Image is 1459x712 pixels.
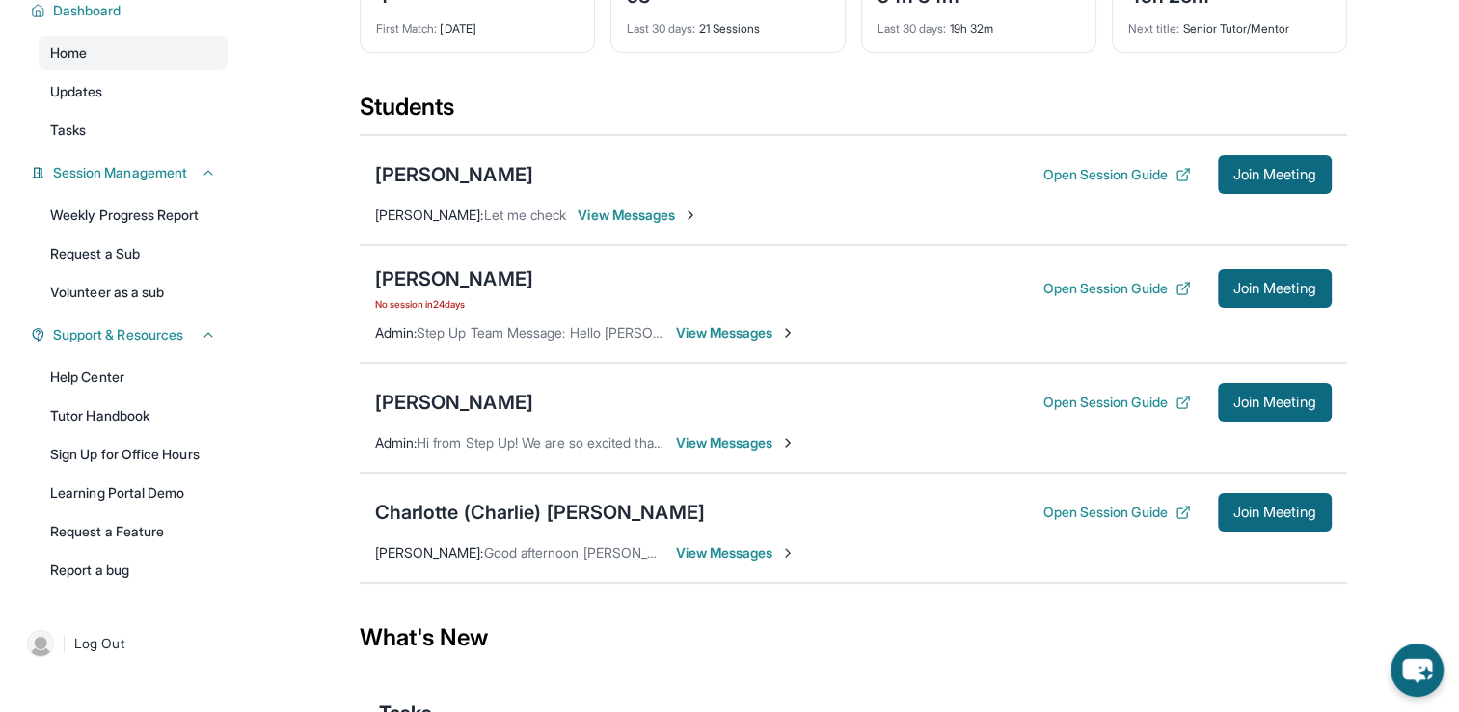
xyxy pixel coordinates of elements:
[375,324,417,341] span: Admin :
[360,92,1347,134] div: Students
[375,296,533,312] span: No session in 24 days
[878,21,947,36] span: Last 30 days :
[1233,169,1316,180] span: Join Meeting
[360,595,1347,680] div: What's New
[676,543,797,562] span: View Messages
[39,514,228,549] a: Request a Feature
[39,275,228,310] a: Volunteer as a sub
[1218,493,1332,532] button: Join Meeting
[1128,10,1331,37] div: Senior Tutor/Mentor
[676,323,797,342] span: View Messages
[27,630,54,657] img: user-img
[627,21,696,36] span: Last 30 days :
[375,206,484,223] span: [PERSON_NAME] :
[1042,393,1190,412] button: Open Session Guide
[50,82,103,101] span: Updates
[1233,283,1316,294] span: Join Meeting
[1218,269,1332,308] button: Join Meeting
[376,21,438,36] span: First Match :
[1218,383,1332,422] button: Join Meeting
[375,265,533,292] div: [PERSON_NAME]
[39,113,228,148] a: Tasks
[375,499,705,526] div: Charlotte (Charlie) [PERSON_NAME]
[878,10,1080,37] div: 19h 32m
[683,207,698,223] img: Chevron-Right
[39,236,228,271] a: Request a Sub
[45,1,216,20] button: Dashboard
[780,435,796,451] img: Chevron-Right
[39,360,228,395] a: Help Center
[1218,155,1332,194] button: Join Meeting
[375,161,533,188] div: [PERSON_NAME]
[1233,507,1316,518] span: Join Meeting
[1128,21,1180,36] span: Next title :
[578,205,698,225] span: View Messages
[1233,397,1316,408] span: Join Meeting
[676,433,797,452] span: View Messages
[39,437,228,472] a: Sign Up for Office Hours
[39,553,228,588] a: Report a bug
[1391,644,1444,697] button: chat-button
[53,163,187,182] span: Session Management
[45,163,216,182] button: Session Management
[39,476,228,510] a: Learning Portal Demo
[50,43,87,63] span: Home
[62,632,67,655] span: |
[780,325,796,341] img: Chevron-Right
[1042,503,1190,522] button: Open Session Guide
[39,74,228,109] a: Updates
[39,198,228,233] a: Weekly Progress Report
[74,634,124,653] span: Log Out
[39,36,228,70] a: Home
[627,10,829,37] div: 21 Sessions
[375,389,533,416] div: [PERSON_NAME]
[1042,165,1190,184] button: Open Session Guide
[780,545,796,561] img: Chevron-Right
[484,206,567,223] span: Let me check
[19,622,228,665] a: |Log Out
[375,544,484,561] span: [PERSON_NAME] :
[53,1,122,20] span: Dashboard
[1042,279,1190,298] button: Open Session Guide
[39,398,228,433] a: Tutor Handbook
[376,10,579,37] div: [DATE]
[45,325,216,344] button: Support & Resources
[50,121,86,140] span: Tasks
[53,325,183,344] span: Support & Resources
[375,434,417,451] span: Admin :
